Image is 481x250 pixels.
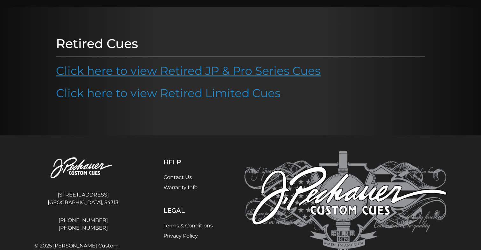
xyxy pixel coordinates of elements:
a: [PHONE_NUMBER] [34,217,132,224]
a: Click here to view Retired Limited Cues [56,86,281,100]
a: Click here to view Retired JP & Pro Series Cues [56,64,321,78]
h5: Legal [164,207,213,214]
h1: Retired Cues [56,36,425,51]
img: Pechauer Custom Cues [34,151,132,186]
a: Privacy Policy [164,233,198,239]
address: [STREET_ADDRESS] [GEOGRAPHIC_DATA], 54313 [34,189,132,209]
a: Terms & Conditions [164,223,213,229]
a: Warranty Info [164,184,198,190]
a: Contact Us [164,174,192,180]
h5: Help [164,158,213,166]
a: [PHONE_NUMBER] [34,224,132,232]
